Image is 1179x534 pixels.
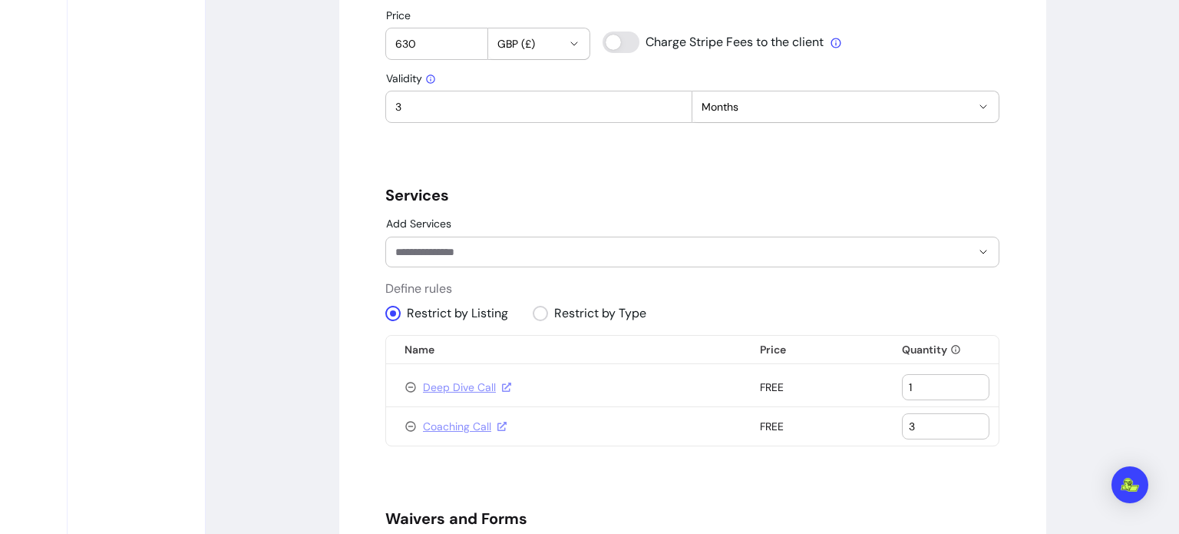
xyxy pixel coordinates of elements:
p: Define rules [385,280,999,298]
th: Name [386,336,741,364]
input: Restrict by Type [533,298,659,329]
a: Deep Dive Call [423,380,511,395]
h5: Waivers and Forms [385,508,999,529]
span: GBP (£) [497,36,563,51]
span: FREE [760,380,784,394]
input: Price [395,36,478,51]
input: Restrict by Listing [385,298,520,329]
th: Price [741,336,883,364]
button: Show suggestions [971,240,996,264]
span: Months [702,99,971,114]
button: Months [692,91,999,122]
input: Charge Stripe Fees to the client [603,32,825,53]
button: GBP (£) [488,28,590,59]
span: Price [386,8,411,22]
input: Add Services [395,244,946,260]
span: FREE [760,420,784,433]
h5: Services [385,184,999,206]
span: Quantity [902,342,947,357]
label: Add Services [386,216,457,231]
div: Open Intercom Messenger [1111,466,1148,503]
a: Coaching Call [423,419,507,434]
input: Validity [395,99,682,114]
span: Validity [386,71,436,85]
